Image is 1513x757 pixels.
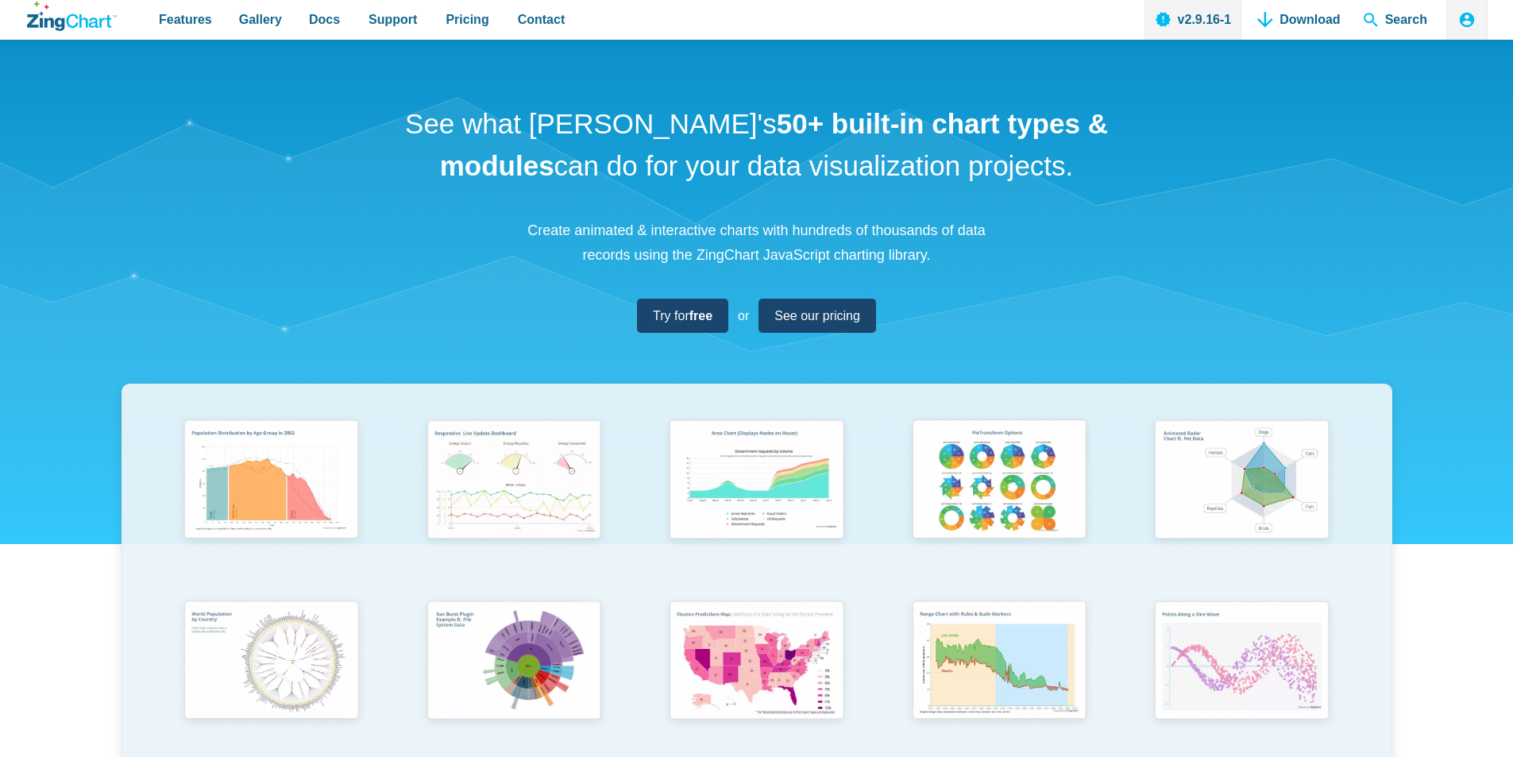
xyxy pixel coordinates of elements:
[758,299,876,333] a: See our pricing
[518,9,565,30] span: Contact
[1144,593,1338,732] img: Points Along a Sine Wave
[1121,412,1364,593] a: Animated Radar Chart ft. Pet Data
[902,412,1096,550] img: Pie Transform Options
[519,218,995,267] p: Create animated & interactive charts with hundreds of thousands of data records using the ZingCha...
[417,412,611,550] img: Responsive Live Update Dashboard
[392,412,635,593] a: Responsive Live Update Dashboard
[417,593,611,732] img: Sun Burst Plugin Example ft. File System Data
[174,412,368,550] img: Population Distribution by Age Group in 2052
[774,305,860,326] span: See our pricing
[635,412,878,593] a: Area Chart (Displays Nodes on Hover)
[239,9,282,30] span: Gallery
[159,9,212,30] span: Features
[369,9,417,30] span: Support
[659,593,853,732] img: Election Predictions Map
[637,299,728,333] a: Try forfree
[27,2,117,31] a: ZingChart Logo. Click to return to the homepage
[1144,412,1338,550] img: Animated Radar Chart ft. Pet Data
[399,103,1114,187] h1: See what [PERSON_NAME]'s can do for your data visualization projects.
[878,412,1121,593] a: Pie Transform Options
[653,305,712,326] span: Try for
[440,108,1108,181] strong: 50+ built-in chart types & modules
[446,9,488,30] span: Pricing
[174,593,368,732] img: World Population by Country
[902,593,1096,732] img: Range Chart with Rultes & Scale Markers
[689,309,712,322] strong: free
[738,305,749,326] span: or
[659,412,853,550] img: Area Chart (Displays Nodes on Hover)
[309,9,340,30] span: Docs
[150,412,393,593] a: Population Distribution by Age Group in 2052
